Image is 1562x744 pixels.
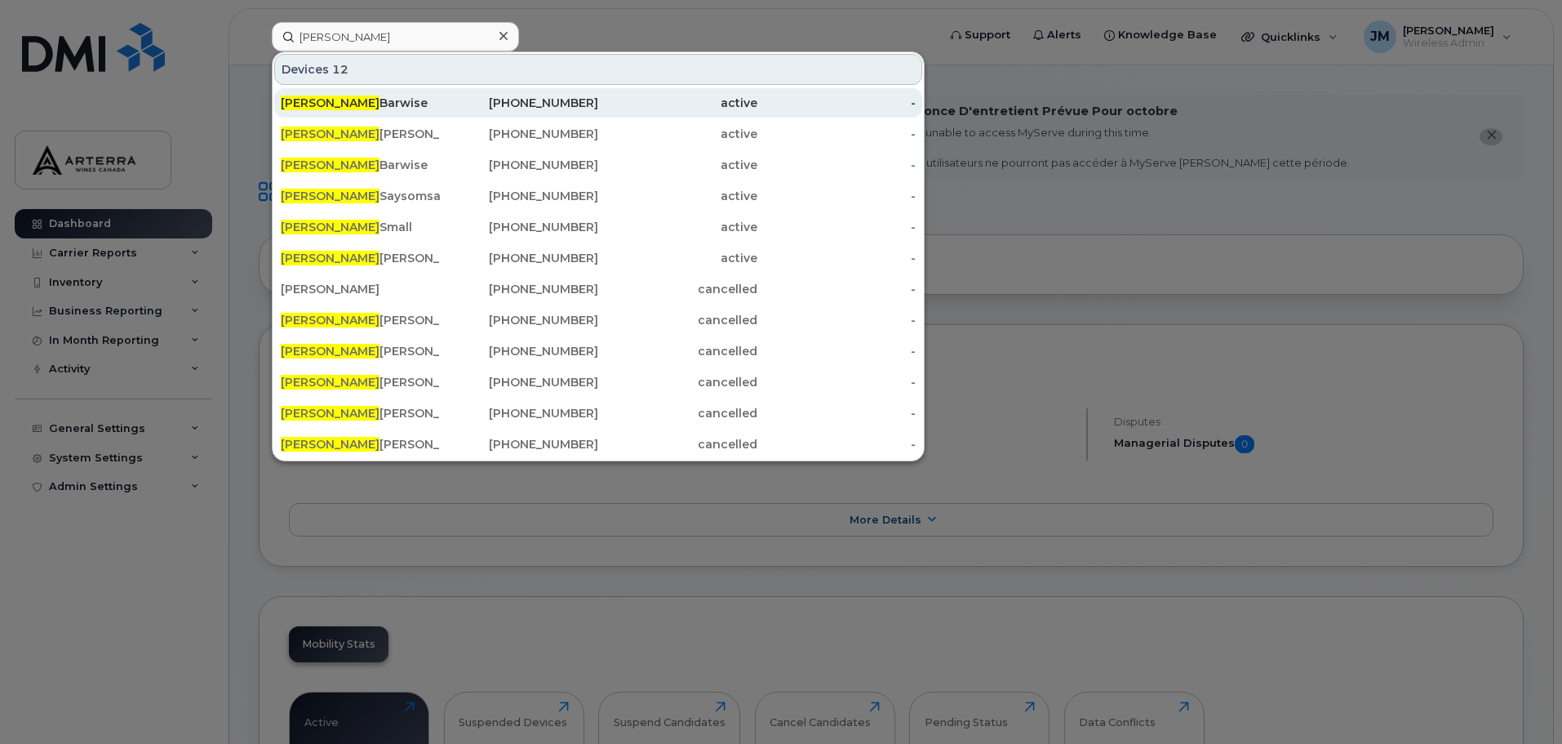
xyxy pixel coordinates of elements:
[274,336,922,366] a: [PERSON_NAME][PERSON_NAME][PHONE_NUMBER]cancelled-
[274,274,922,304] a: [PERSON_NAME][PHONE_NUMBER]cancelled-
[440,281,599,297] div: [PHONE_NUMBER]
[274,181,922,211] a: [PERSON_NAME]Saysomsack[PHONE_NUMBER]active-
[281,406,379,421] span: [PERSON_NAME]
[281,188,440,204] div: Saysomsack
[598,436,757,452] div: cancelled
[440,405,599,421] div: [PHONE_NUMBER]
[757,219,916,235] div: -
[440,312,599,328] div: [PHONE_NUMBER]
[332,61,348,78] span: 12
[598,374,757,390] div: cancelled
[281,96,379,110] span: [PERSON_NAME]
[274,119,922,149] a: [PERSON_NAME][PERSON_NAME][PHONE_NUMBER]active-
[281,343,440,359] div: [PERSON_NAME]
[281,313,379,327] span: [PERSON_NAME]
[757,188,916,204] div: -
[281,405,440,421] div: [PERSON_NAME]
[757,312,916,328] div: -
[598,405,757,421] div: cancelled
[274,88,922,118] a: [PERSON_NAME]Barwise[PHONE_NUMBER]active-
[281,219,440,235] div: Small
[598,95,757,111] div: active
[598,343,757,359] div: cancelled
[598,281,757,297] div: cancelled
[757,281,916,297] div: -
[440,126,599,142] div: [PHONE_NUMBER]
[274,54,922,85] div: Devices
[598,219,757,235] div: active
[598,157,757,173] div: active
[281,158,379,172] span: [PERSON_NAME]
[757,250,916,266] div: -
[281,251,379,265] span: [PERSON_NAME]
[757,126,916,142] div: -
[281,220,379,234] span: [PERSON_NAME]
[598,312,757,328] div: cancelled
[281,375,379,390] span: [PERSON_NAME]
[757,374,916,390] div: -
[440,219,599,235] div: [PHONE_NUMBER]
[440,95,599,111] div: [PHONE_NUMBER]
[281,157,440,173] div: Barwise
[440,374,599,390] div: [PHONE_NUMBER]
[757,436,916,452] div: -
[281,127,379,141] span: [PERSON_NAME]
[281,95,440,111] div: Barwise
[274,430,922,459] a: [PERSON_NAME][PERSON_NAME][PHONE_NUMBER]cancelled-
[440,157,599,173] div: [PHONE_NUMBER]
[274,305,922,335] a: [PERSON_NAME][PERSON_NAME][PHONE_NUMBER]cancelled-
[274,212,922,242] a: [PERSON_NAME]Small[PHONE_NUMBER]active-
[281,189,379,203] span: [PERSON_NAME]
[598,126,757,142] div: active
[440,250,599,266] div: [PHONE_NUMBER]
[598,250,757,266] div: active
[274,243,922,273] a: [PERSON_NAME][PERSON_NAME][PHONE_NUMBER]active-
[281,126,440,142] div: [PERSON_NAME]
[281,250,440,266] div: [PERSON_NAME]
[281,436,440,452] div: [PERSON_NAME]
[440,343,599,359] div: [PHONE_NUMBER]
[281,312,440,328] div: [PERSON_NAME]
[281,437,379,452] span: [PERSON_NAME]
[274,368,922,397] a: [PERSON_NAME][PERSON_NAME][PHONE_NUMBER]cancelled-
[281,344,379,359] span: [PERSON_NAME]
[440,188,599,204] div: [PHONE_NUMBER]
[757,157,916,173] div: -
[757,95,916,111] div: -
[281,374,440,390] div: [PERSON_NAME]
[274,399,922,428] a: [PERSON_NAME][PERSON_NAME][PHONE_NUMBER]cancelled-
[598,188,757,204] div: active
[281,281,440,297] div: [PERSON_NAME]
[440,436,599,452] div: [PHONE_NUMBER]
[757,405,916,421] div: -
[274,150,922,180] a: [PERSON_NAME]Barwise[PHONE_NUMBER]active-
[757,343,916,359] div: -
